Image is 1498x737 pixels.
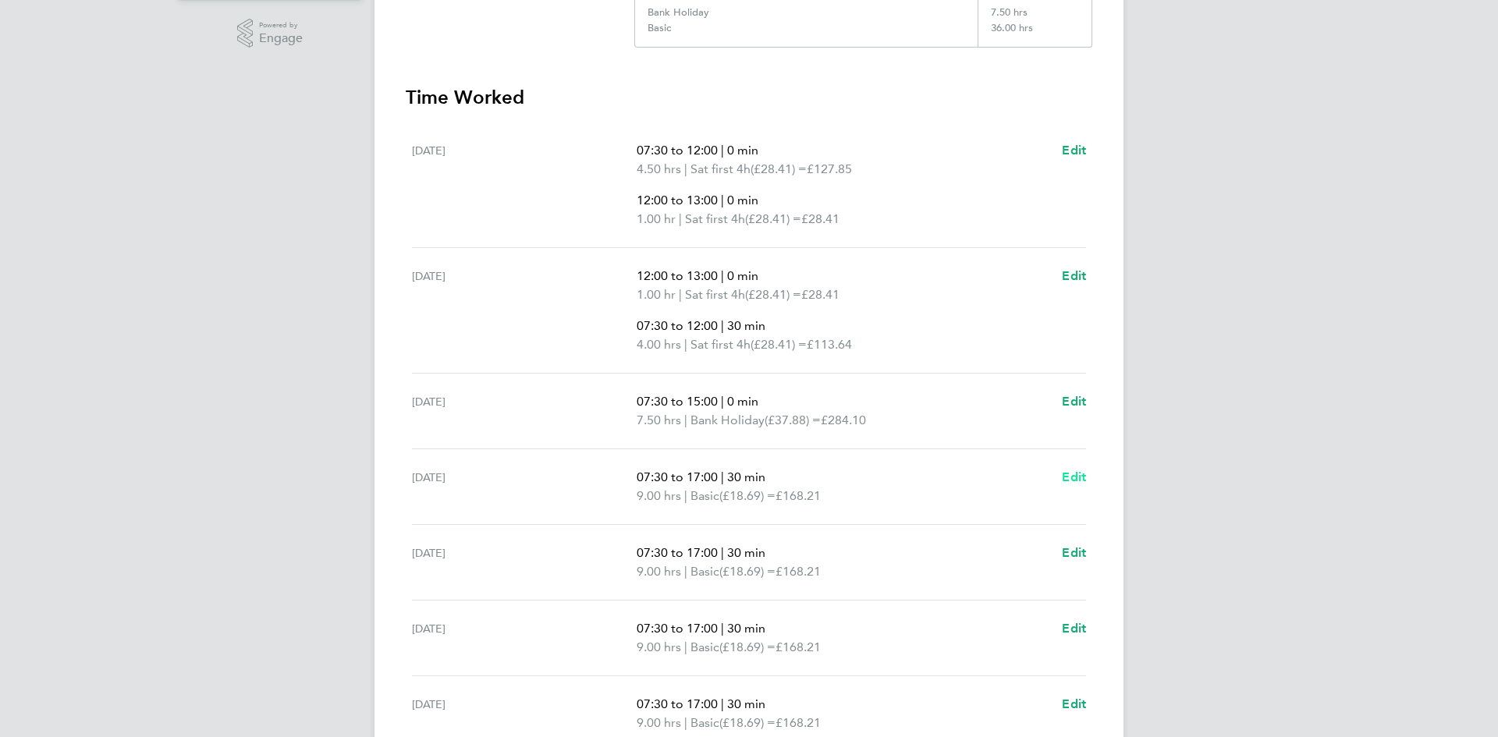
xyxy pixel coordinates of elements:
span: (£18.69) = [719,715,776,730]
a: Edit [1062,267,1086,285]
span: 9.00 hrs [637,715,681,730]
span: 0 min [727,143,758,158]
span: Edit [1062,268,1086,283]
div: [DATE] [412,141,637,229]
span: £168.21 [776,564,821,579]
div: [DATE] [412,544,637,581]
span: | [684,715,687,730]
span: Sat first 4h [685,210,745,229]
span: | [684,640,687,654]
span: £28.41 [801,211,840,226]
a: Edit [1062,468,1086,487]
span: Edit [1062,469,1086,484]
span: Sat first 4h [690,335,751,354]
span: (£28.41) = [751,337,807,352]
span: 30 min [727,696,765,711]
span: 4.50 hrs [637,161,681,176]
span: 07:30 to 17:00 [637,469,718,484]
span: | [721,318,724,333]
span: 30 min [727,545,765,560]
span: | [684,564,687,579]
span: | [721,696,724,711]
span: | [721,143,724,158]
span: Engage [259,32,303,45]
span: 4.00 hrs [637,337,681,352]
span: 9.00 hrs [637,488,681,503]
span: Edit [1062,696,1086,711]
span: Basic [690,562,719,581]
span: (£18.69) = [719,640,776,654]
span: 0 min [727,268,758,283]
span: | [679,211,682,226]
span: | [721,469,724,484]
a: Edit [1062,392,1086,411]
div: [DATE] [412,695,637,732]
div: [DATE] [412,619,637,657]
span: 7.50 hrs [637,413,681,427]
div: [DATE] [412,468,637,505]
span: 0 min [727,193,758,207]
span: | [684,337,687,352]
span: 0 min [727,394,758,409]
h3: Time Worked [406,85,1092,110]
span: | [684,413,687,427]
span: 30 min [727,469,765,484]
span: | [721,193,724,207]
span: Edit [1062,394,1086,409]
span: | [721,394,724,409]
span: | [679,287,682,302]
a: Powered byEngage [237,19,304,48]
a: Edit [1062,695,1086,714]
div: [DATE] [412,267,637,354]
span: Bank Holiday [690,411,765,430]
span: Edit [1062,143,1086,158]
span: £127.85 [807,161,852,176]
div: [DATE] [412,392,637,430]
span: Sat first 4h [685,285,745,304]
span: 9.00 hrs [637,564,681,579]
span: £113.64 [807,337,852,352]
span: Basic [690,487,719,505]
span: (£28.41) = [751,161,807,176]
span: £28.41 [801,287,840,302]
div: Basic [648,22,671,34]
div: 7.50 hrs [978,6,1092,22]
span: (£18.69) = [719,488,776,503]
span: 07:30 to 17:00 [637,545,718,560]
span: | [684,161,687,176]
span: £284.10 [821,413,866,427]
span: Sat first 4h [690,160,751,179]
span: Edit [1062,545,1086,560]
span: (£18.69) = [719,564,776,579]
div: Bank Holiday [648,6,709,19]
span: 9.00 hrs [637,640,681,654]
span: 30 min [727,318,765,333]
span: £168.21 [776,640,821,654]
span: | [684,488,687,503]
span: | [721,268,724,283]
span: Basic [690,638,719,657]
a: Edit [1062,141,1086,160]
span: 12:00 to 13:00 [637,268,718,283]
span: Basic [690,714,719,732]
a: Edit [1062,544,1086,562]
span: 07:30 to 17:00 [637,696,718,711]
span: 07:30 to 15:00 [637,394,718,409]
span: (£37.88) = [765,413,821,427]
span: (£28.41) = [745,211,801,226]
div: 36.00 hrs [978,22,1092,47]
span: 07:30 to 12:00 [637,143,718,158]
span: Edit [1062,621,1086,636]
span: 30 min [727,621,765,636]
span: £168.21 [776,715,821,730]
span: 1.00 hr [637,287,676,302]
span: 1.00 hr [637,211,676,226]
span: (£28.41) = [745,287,801,302]
span: | [721,621,724,636]
span: Powered by [259,19,303,32]
span: 12:00 to 13:00 [637,193,718,207]
span: 07:30 to 12:00 [637,318,718,333]
span: 07:30 to 17:00 [637,621,718,636]
span: | [721,545,724,560]
a: Edit [1062,619,1086,638]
